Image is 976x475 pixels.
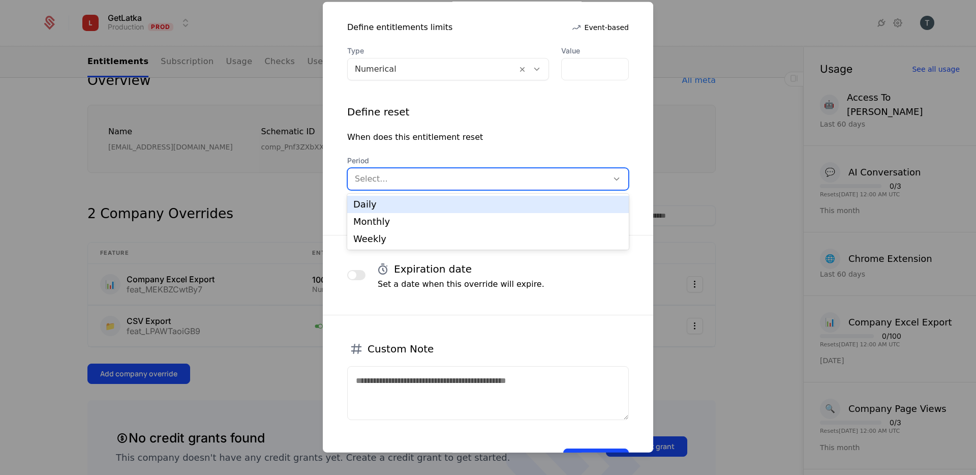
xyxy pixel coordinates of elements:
[347,156,629,166] span: Period
[353,200,623,209] div: Daily
[353,217,623,226] div: Monthly
[347,21,452,34] div: Define entitlements limits
[347,46,549,56] span: Type
[563,449,629,467] button: Save changes
[561,46,629,56] label: Value
[353,234,623,244] div: Weekly
[347,105,409,119] div: Define reset
[394,262,472,276] h4: Expiration date
[368,342,434,356] h4: Custom Note
[585,22,629,33] span: Event-based
[378,278,544,290] p: Set a date when this override will expire.
[347,131,483,143] div: When does this entitlement reset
